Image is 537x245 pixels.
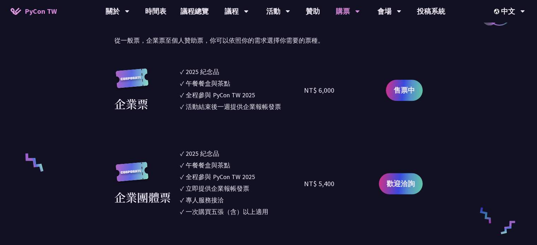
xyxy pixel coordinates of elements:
[394,85,415,96] span: 售票中
[386,80,423,101] a: 售票中
[180,172,304,182] li: ✓
[387,178,415,189] span: 歡迎洽詢
[186,67,219,76] div: 2025 紀念品
[186,207,268,216] div: 一次購買五張（含）以上適用
[186,184,249,193] div: 立即提供企業報帳發票
[379,173,423,194] a: 歡迎洽詢
[180,102,304,111] li: ✓
[180,184,304,193] li: ✓
[25,6,57,17] span: PyCon TW
[186,149,219,158] div: 2025 紀念品
[186,172,255,182] div: 全程參與 PyCon TW 2025
[180,195,304,205] li: ✓
[114,162,150,189] img: corporate.a587c14.svg
[186,79,230,88] div: 午餐餐盒與茶點
[186,160,230,170] div: 午餐餐盒與茶點
[186,90,255,100] div: 全程參與 PyCon TW 2025
[180,67,304,76] li: ✓
[180,160,304,170] li: ✓
[304,178,334,189] div: NT$ 5,400
[186,195,224,205] div: 專人服務接洽
[186,102,281,111] div: 活動結束後一週提供企業報帳發票
[114,189,171,206] div: 企業團體票
[494,9,501,14] img: Locale Icon
[180,207,304,216] li: ✓
[304,85,334,96] div: NT$ 6,000
[180,90,304,100] li: ✓
[4,2,64,20] a: PyCon TW
[114,35,423,46] p: 從一般票，企業票至個人贊助票，你可以依照你的需求選擇你需要的票種。
[11,8,21,15] img: Home icon of PyCon TW 2025
[114,95,148,112] div: 企業票
[114,68,150,96] img: corporate.a587c14.svg
[180,149,304,158] li: ✓
[180,79,304,88] li: ✓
